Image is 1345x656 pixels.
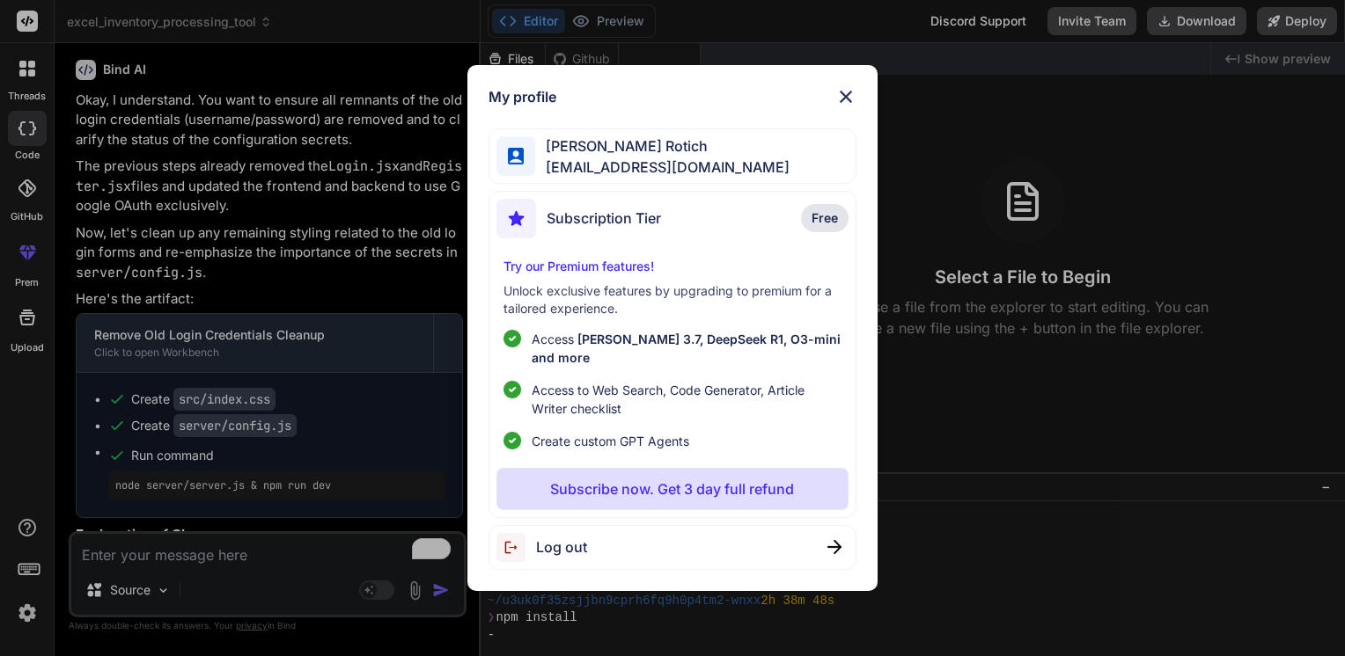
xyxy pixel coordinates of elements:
img: close [835,86,856,107]
span: [PERSON_NAME] 3.7, DeepSeek R1, O3-mini and more [532,332,841,365]
button: Subscribe now. Get 3 day full refund [496,468,849,510]
img: checklist [503,330,521,347]
img: subscription [496,199,536,238]
p: Access [532,330,842,367]
h1: My profile [489,86,556,107]
p: Subscribe now. Get 3 day full refund [550,478,794,499]
span: [EMAIL_ADDRESS][DOMAIN_NAME] [535,157,790,178]
span: Create custom GPT Agents [532,432,689,450]
img: checklist [503,381,521,398]
img: checklist [503,432,521,449]
p: Unlock exclusive features by upgrading to premium for a tailored experience. [503,282,842,317]
p: Try our Premium features! [503,258,842,275]
span: Subscription Tier [547,208,661,229]
span: Log out [536,536,587,558]
img: logout [496,533,536,562]
img: close [827,540,842,554]
span: Free [812,209,838,227]
span: [PERSON_NAME] Rotich [535,135,790,157]
span: Access to Web Search, Code Generator, Article Writer checklist [532,381,842,418]
img: profile [508,148,525,164]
